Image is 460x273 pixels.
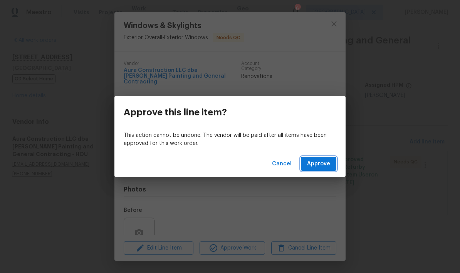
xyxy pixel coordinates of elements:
[301,157,336,171] button: Approve
[124,107,227,118] h3: Approve this line item?
[272,159,292,169] span: Cancel
[307,159,330,169] span: Approve
[269,157,295,171] button: Cancel
[124,132,336,148] p: This action cannot be undone. The vendor will be paid after all items have been approved for this...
